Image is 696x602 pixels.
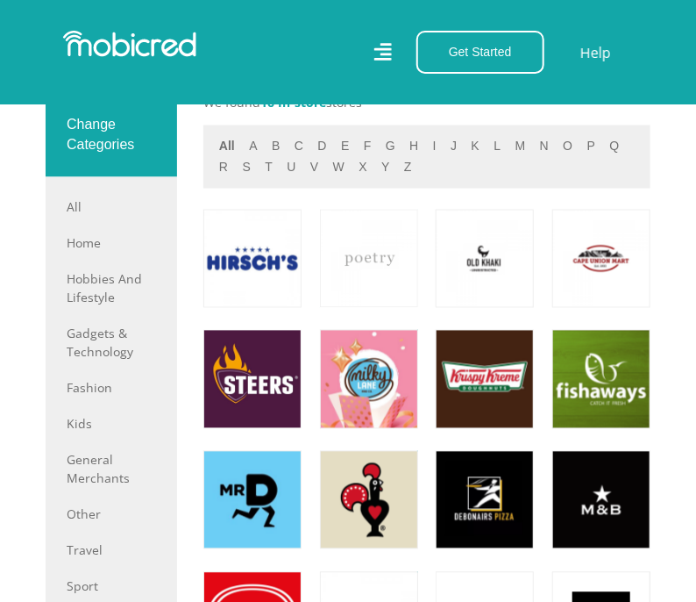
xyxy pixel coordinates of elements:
a: General Merchants [67,451,156,488]
button: e [336,137,354,157]
a: Travel [67,541,156,560]
button: w [328,158,350,178]
a: Hobbies and Lifestyle [67,270,156,307]
div: Change Categories [46,93,177,177]
span: 16 [260,94,274,111]
button: n [535,137,554,157]
button: Get Started [416,31,544,74]
a: Fashion [67,379,156,398]
button: m [510,137,531,157]
button: z [399,158,417,178]
img: Mobicred [63,31,196,57]
button: p [582,137,600,157]
button: u [281,158,301,178]
a: Kids [67,415,156,434]
button: a [244,137,262,157]
button: s [238,158,256,178]
button: h [404,137,423,157]
button: r [214,158,233,178]
a: Help [579,41,612,64]
button: q [605,137,625,157]
a: Home [67,234,156,253]
button: t [259,158,278,178]
button: All [214,137,240,157]
button: l [488,137,506,157]
button: f [359,137,377,157]
button: g [380,137,401,157]
button: j [445,137,462,157]
a: Other [67,505,156,524]
button: o [558,137,578,157]
button: d [313,137,332,157]
button: y [376,158,394,178]
button: c [289,137,309,157]
button: k [466,137,485,157]
span: In-store [278,94,326,111]
button: v [305,158,323,178]
a: All [67,198,156,217]
button: i [428,137,442,157]
button: x [353,158,372,178]
a: Gadgets & Technology [67,325,156,362]
button: b [266,137,285,157]
a: Sport [67,577,156,596]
